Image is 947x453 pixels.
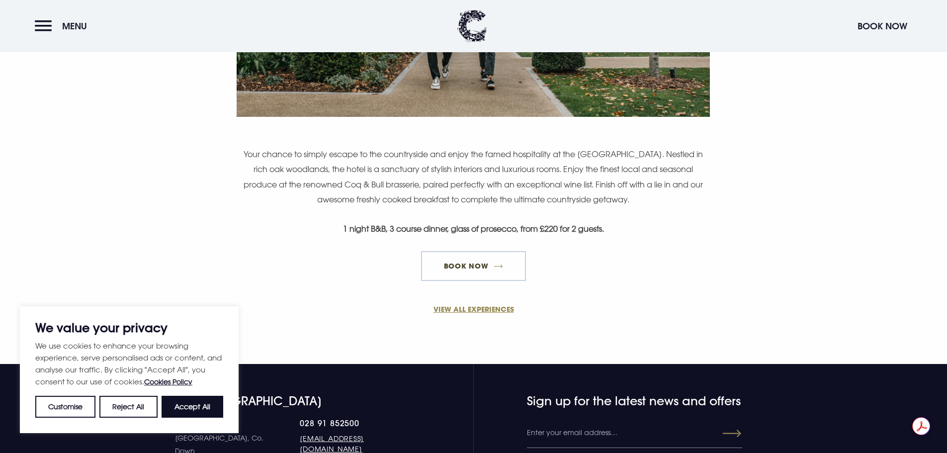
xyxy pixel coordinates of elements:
[162,396,223,418] button: Accept All
[35,396,95,418] button: Customise
[343,224,604,234] strong: 1 night B&B, 3 course dinner, glass of prosecco, from £220 for 2 guests.
[35,340,223,388] p: We use cookies to enhance your browsing experience, serve personalised ads or content, and analys...
[62,20,87,32] span: Menu
[144,377,192,386] a: Cookies Policy
[300,418,409,428] a: 028 91 852500
[237,147,710,207] p: Your chance to simply escape to the countryside and enjoy the famed hospitality at the [GEOGRAPHI...
[853,15,912,37] button: Book Now
[527,394,703,408] h4: Sign up for the latest news and offers
[99,396,157,418] button: Reject All
[527,418,742,448] input: Enter your email address…
[237,304,710,314] a: VIEW ALL EXPERIENCES
[20,306,239,433] div: We value your privacy
[35,15,92,37] button: Menu
[457,10,487,42] img: Clandeboye Lodge
[421,251,525,281] a: Book Now
[705,425,741,443] button: Submit
[35,322,223,334] p: We value your privacy
[175,394,409,408] h4: Visit [GEOGRAPHIC_DATA]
